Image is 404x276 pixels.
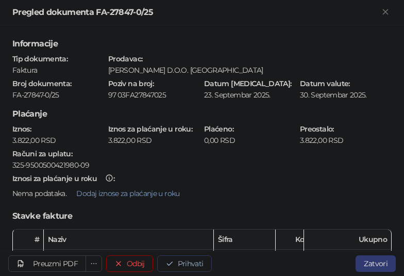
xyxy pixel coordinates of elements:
div: Faktura [11,66,105,75]
div: 03FA27847025 [117,90,199,100]
h5: Informacije [12,38,392,50]
strong: Datum [MEDICAL_DATA] : [204,79,292,88]
div: 3.822,00 RSD [299,136,393,145]
h5: Plaćanje [12,108,392,120]
div: Pregled dokumenta FA-27847-0/25 [12,6,379,19]
strong: Preostalo : [300,124,334,134]
th: Šifra [214,230,276,250]
strong: Datum valute : [300,79,350,88]
h5: Stavke fakture [12,210,392,222]
th: # [13,230,44,250]
a: Preuzmi PDF [8,255,86,272]
strong: Iznos : [12,124,31,134]
button: Prihvati [157,255,212,272]
button: Zatvori [356,255,396,272]
div: 97 [108,90,117,100]
span: ellipsis [90,260,97,267]
strong: Prodavac : [108,54,142,63]
th: Ukupno [304,230,392,250]
strong: Računi za uplatu : [12,149,72,158]
div: 3.822,00 RSD [11,136,105,145]
th: Naziv [44,230,214,250]
div: Iznosi za plaćanje u roku [12,175,97,182]
div: 0,00 RSD [203,136,297,145]
th: Količina [276,230,327,250]
strong: Tip dokumenta : [12,54,68,63]
div: 325-9500500421980-09 [12,160,392,170]
strong: Broj dokumenta : [12,79,71,88]
div: 3.822,00 RSD [107,136,201,145]
div: 30. Septembar 2025. [299,90,393,100]
div: Preuzmi PDF [33,259,78,268]
button: Zatvori [379,6,392,19]
strong: : [12,174,114,183]
strong: Poziv na broj : [108,79,154,88]
button: Dodaj iznose za plaćanje u roku [68,185,188,202]
button: Odbij [106,255,153,272]
strong: Plaćeno : [204,124,233,134]
div: 23. Septembar 2025. [203,90,297,100]
strong: Iznos za plaćanje u roku : [108,124,192,134]
div: . [11,185,393,202]
div: [PERSON_NAME] D.O.O. [GEOGRAPHIC_DATA] [108,66,391,75]
span: Nema podataka [12,189,65,198]
div: FA-27847-0/25 [11,90,105,100]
